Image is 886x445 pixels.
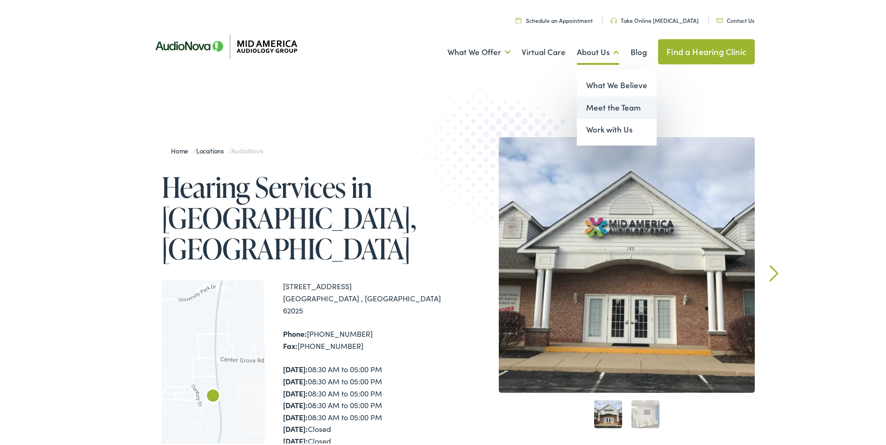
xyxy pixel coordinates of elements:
[770,263,779,280] a: Next
[283,386,308,396] strong: [DATE]:
[283,374,308,384] strong: [DATE]:
[577,72,657,95] a: What We Believe
[658,37,755,63] a: Find a Hearing Clinic
[231,144,263,153] span: AudioNova
[610,14,699,22] a: Take Online [MEDICAL_DATA]
[577,117,657,139] a: Work with Us
[198,380,228,410] div: AudioNova
[283,398,308,408] strong: [DATE]:
[631,398,659,426] a: 2
[162,170,447,262] h1: Hearing Services in [GEOGRAPHIC_DATA], [GEOGRAPHIC_DATA]
[577,33,619,68] a: About Us
[283,278,447,314] div: [STREET_ADDRESS] [GEOGRAPHIC_DATA] , [GEOGRAPHIC_DATA] 62025
[283,327,307,337] strong: Phone:
[447,33,510,68] a: What We Offer
[283,422,308,432] strong: [DATE]:
[716,14,754,22] a: Contact Us
[196,144,228,153] a: Locations
[283,326,447,350] div: [PHONE_NUMBER] [PHONE_NUMBER]
[516,15,521,21] img: utility icon
[610,16,617,21] img: utility icon
[577,95,657,117] a: Meet the Team
[594,398,622,426] a: 1
[516,14,593,22] a: Schedule an Appointment
[631,33,647,68] a: Blog
[283,362,447,445] div: 08:30 AM to 05:00 PM 08:30 AM to 05:00 PM 08:30 AM to 05:00 PM 08:30 AM to 05:00 PM 08:30 AM to 0...
[283,410,308,420] strong: [DATE]:
[283,339,298,349] strong: Fax:
[522,33,566,68] a: Virtual Care
[283,434,308,444] strong: [DATE]:
[171,144,263,153] span: / /
[716,16,723,21] img: utility icon
[283,362,308,372] strong: [DATE]:
[171,144,193,153] a: Home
